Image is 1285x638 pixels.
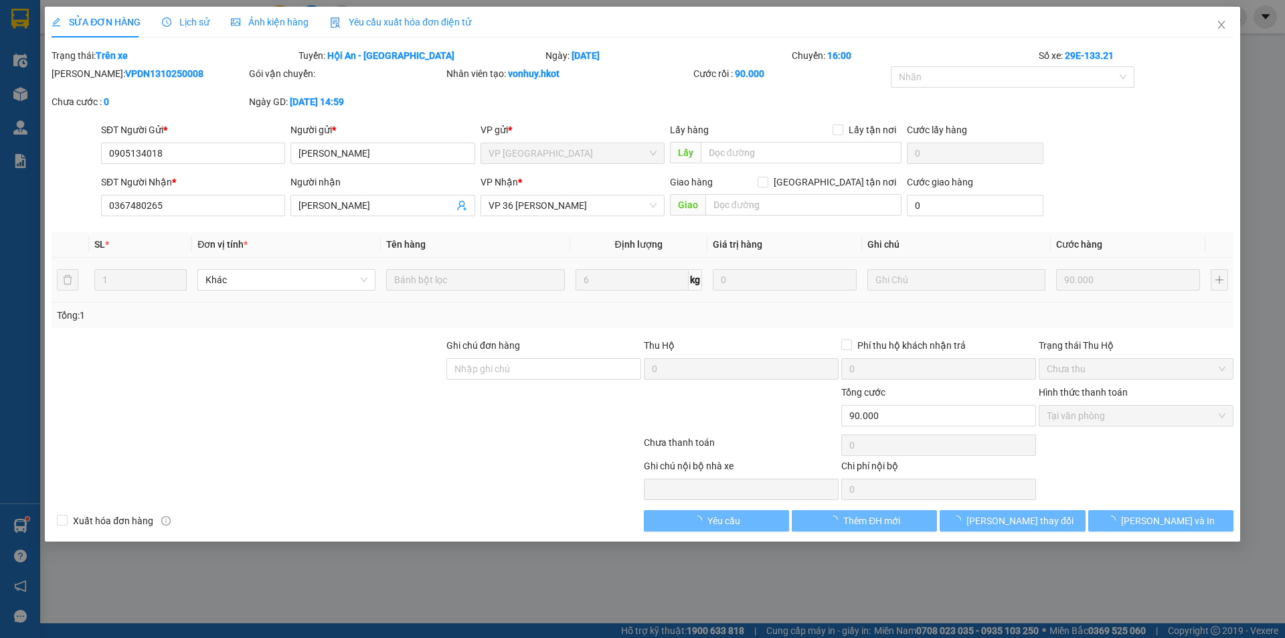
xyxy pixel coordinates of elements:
label: Cước giao hàng [907,177,973,187]
span: VP Đà Nẵng [489,143,657,163]
label: Cước lấy hàng [907,125,967,135]
b: Trên xe [96,50,128,61]
span: Yêu cầu [707,513,740,528]
span: Phí thu hộ khách nhận trả [852,338,971,353]
button: Thêm ĐH mới [792,510,937,532]
span: VP 36 Hồng Tiến [489,195,657,216]
span: loading [1106,515,1121,525]
span: picture [231,17,240,27]
label: Hình thức thanh toán [1039,387,1128,398]
span: Giao [670,194,705,216]
button: Close [1203,7,1240,44]
span: Lấy hàng [670,125,709,135]
div: VP gửi [481,123,665,137]
button: delete [57,269,78,291]
span: loading [829,515,843,525]
input: 0 [713,269,857,291]
div: Người nhận [290,175,475,189]
span: [GEOGRAPHIC_DATA] tận nơi [768,175,902,189]
span: Xuất hóa đơn hàng [68,513,159,528]
div: [PERSON_NAME]: [52,66,246,81]
span: Thu Hộ [644,340,675,351]
span: Thêm ĐH mới [843,513,900,528]
div: SĐT Người Gửi [101,123,285,137]
span: Định lượng [615,239,663,250]
input: VD: Bàn, Ghế [386,269,564,291]
span: VP Nhận [481,177,518,187]
div: Chưa cước : [52,94,246,109]
b: 0 [104,96,109,107]
img: icon [330,17,341,28]
b: VPDN1310250008 [125,68,203,79]
th: Ghi chú [862,232,1051,258]
button: [PERSON_NAME] thay đổi [940,510,1085,532]
div: Ngày: [544,48,791,63]
span: Yêu cầu xuất hóa đơn điện tử [330,17,471,27]
strong: CHUYỂN PHÁT NHANH HK BUSLINES [48,11,140,54]
span: ↔ [GEOGRAPHIC_DATA] [41,68,147,99]
input: 0 [1056,269,1200,291]
span: VPDN1310250008 [154,82,251,96]
div: Chưa thanh toán [642,435,840,459]
span: Ảnh kiện hàng [231,17,309,27]
div: SĐT Người Nhận [101,175,285,189]
label: Ghi chú đơn hàng [446,340,520,351]
b: 29E-133.21 [1065,50,1114,61]
span: close [1216,19,1227,30]
span: Tổng cước [841,387,885,398]
span: Giá trị hàng [713,239,762,250]
input: Dọc đường [701,142,902,163]
span: [PERSON_NAME] thay đổi [966,513,1074,528]
span: Tên hàng [386,239,426,250]
span: Lịch sử [162,17,209,27]
input: Dọc đường [705,194,902,216]
b: 16:00 [827,50,851,61]
div: Cước rồi : [693,66,888,81]
span: Chưa thu [1047,359,1225,379]
span: SL [94,239,105,250]
span: info-circle [161,516,171,526]
b: [DATE] 14:59 [290,96,344,107]
div: Chuyến: [790,48,1037,63]
span: Giao hàng [670,177,713,187]
div: Nhân viên tạo: [446,66,691,81]
div: Ghi chú nội bộ nhà xe [644,459,839,479]
span: SAPA, LÀO CAI ↔ [GEOGRAPHIC_DATA] [41,57,147,99]
span: loading [693,515,707,525]
div: Gói vận chuyển: [249,66,444,81]
span: Lấy [670,142,701,163]
span: ↔ [GEOGRAPHIC_DATA] [46,78,147,99]
input: Ghi chú đơn hàng [446,358,641,380]
button: Yêu cầu [644,510,789,532]
div: Trạng thái Thu Hộ [1039,338,1233,353]
span: Tại văn phòng [1047,406,1225,426]
input: Cước giao hàng [907,195,1043,216]
button: [PERSON_NAME] và In [1088,510,1233,532]
span: Cước hàng [1056,239,1102,250]
div: Số xe: [1037,48,1235,63]
div: Trạng thái: [50,48,297,63]
span: edit [52,17,61,27]
span: Đơn vị tính [197,239,248,250]
span: user-add [456,200,467,211]
span: clock-circle [162,17,171,27]
div: Chi phí nội bộ [841,459,1036,479]
b: [DATE] [572,50,600,61]
span: kg [689,269,702,291]
b: Hội An - [GEOGRAPHIC_DATA] [327,50,454,61]
span: Khác [205,270,367,290]
b: vonhuy.hkot [508,68,560,79]
span: SỬA ĐƠN HÀNG [52,17,141,27]
div: Ngày GD: [249,94,444,109]
div: Tổng: 1 [57,308,496,323]
button: plus [1211,269,1228,291]
input: Ghi Chú [867,269,1045,291]
span: loading [952,515,966,525]
div: Tuyến: [297,48,544,63]
img: logo [7,52,34,115]
span: [PERSON_NAME] và In [1121,513,1215,528]
div: Người gửi [290,123,475,137]
input: Cước lấy hàng [907,143,1043,164]
span: Lấy tận nơi [843,123,902,137]
b: 90.000 [735,68,764,79]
